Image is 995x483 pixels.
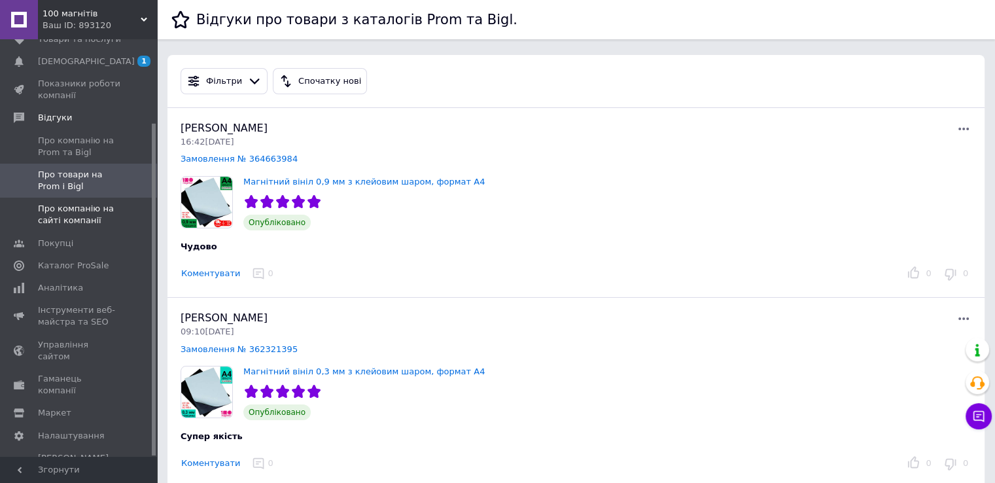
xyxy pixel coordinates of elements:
[181,344,298,354] a: Замовлення № 362321395
[243,404,311,420] span: Опубліковано
[38,339,121,363] span: Управління сайтом
[181,122,268,134] span: [PERSON_NAME]
[181,457,241,471] button: Коментувати
[38,260,109,272] span: Каталог ProSale
[181,241,217,251] span: Чудово
[966,403,992,429] button: Чат з покупцем
[38,407,71,419] span: Маркет
[181,267,241,281] button: Коментувати
[181,68,268,94] button: Фільтри
[38,78,121,101] span: Показники роботи компанії
[38,169,121,192] span: Про товари на Prom і Bigl
[196,12,517,27] h1: Відгуки про товари з каталогів Prom та Bigl.
[243,177,485,187] a: Магнітний вініл 0,9 мм з клейовим шаром, формат А4
[181,154,298,164] a: Замовлення № 364663984
[43,8,141,20] span: 100 магнітів
[38,135,121,158] span: Про компанію на Prom та Bigl
[181,367,232,418] img: Магнітний вініл 0,3 мм з клейовим шаром, формат А4
[38,430,105,442] span: Налаштування
[43,20,157,31] div: Ваш ID: 893120
[38,373,121,397] span: Гаманець компанії
[181,327,234,336] span: 09:10[DATE]
[203,75,245,88] div: Фільтри
[38,112,72,124] span: Відгуки
[137,56,150,67] span: 1
[273,68,367,94] button: Спочатку нові
[296,75,364,88] div: Спочатку нові
[38,282,83,294] span: Аналітика
[38,56,135,67] span: [DEMOGRAPHIC_DATA]
[181,137,234,147] span: 16:42[DATE]
[243,367,485,376] a: Магнітний вініл 0,3 мм з клейовим шаром, формат А4
[181,177,232,228] img: Магнітний вініл 0,9 мм з клейовим шаром, формат А4
[181,312,268,324] span: [PERSON_NAME]
[243,215,311,230] span: Опубліковано
[181,431,243,441] span: Супер якість
[38,203,121,226] span: Про компанію на сайті компанії
[38,304,121,328] span: Інструменти веб-майстра та SEO
[38,238,73,249] span: Покупці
